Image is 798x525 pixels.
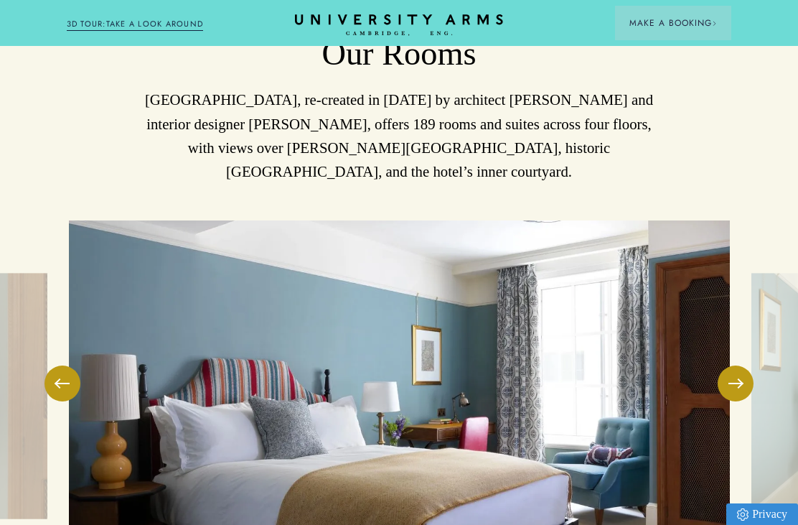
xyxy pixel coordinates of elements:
p: [GEOGRAPHIC_DATA], re-created in [DATE] by architect [PERSON_NAME] and interior designer [PERSON_... [67,88,732,184]
a: Privacy [726,503,798,525]
button: Previous Slide [44,366,80,401]
h2: Our Rooms [67,34,732,75]
span: Make a Booking [629,17,717,29]
button: Make a BookingArrow icon [615,6,731,40]
img: Privacy [737,508,748,521]
button: Next Slide [718,366,754,401]
a: 3D TOUR:TAKE A LOOK AROUND [67,18,204,31]
img: Arrow icon [712,21,717,26]
a: Home [295,14,503,37]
